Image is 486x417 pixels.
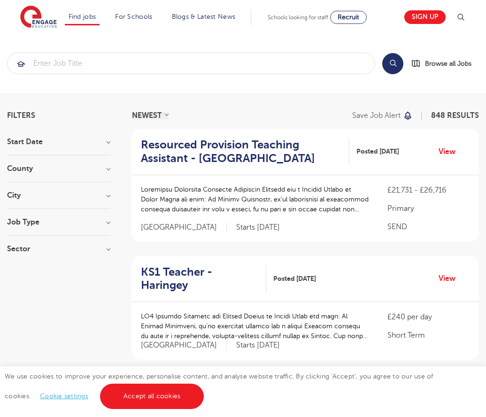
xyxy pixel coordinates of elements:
[387,311,470,323] p: £240 per day
[382,53,403,74] button: Search
[5,373,433,400] span: We use cookies to improve your experience, personalise content, and analyse website traffic. By c...
[115,13,152,20] a: For Schools
[141,185,369,214] p: Loremipsu Dolorsita Consecte Adipiscin Elitsedd eiu t Incidid Utlabo et Dolor Magna ali enim: Ad ...
[7,165,110,172] h3: County
[268,14,328,21] span: Schools looking for staff
[338,14,359,21] span: Recruit
[40,393,88,400] a: Cookie settings
[7,245,110,253] h3: Sector
[387,185,470,196] p: £21,731 - £26,716
[8,53,375,74] input: Submit
[141,265,266,293] a: KS1 Teacher - Haringey
[236,340,280,350] p: Starts [DATE]
[141,138,349,165] a: Resourced Provision Teaching Assistant - [GEOGRAPHIC_DATA]
[7,218,110,226] h3: Job Type
[172,13,236,20] a: Blogs & Latest News
[387,203,470,214] p: Primary
[141,138,342,165] h2: Resourced Provision Teaching Assistant - [GEOGRAPHIC_DATA]
[411,58,479,69] a: Browse all Jobs
[141,311,369,341] p: LO4 Ipsumdo Sitametc adi Elitsed Doeius te Incidi Utlab etd magn: Al Enimad Minimveni, qu’no exer...
[330,11,367,24] a: Recruit
[431,111,479,120] span: 848 RESULTS
[439,146,463,158] a: View
[7,112,35,119] span: Filters
[7,53,375,74] div: Submit
[273,274,316,284] span: Posted [DATE]
[352,112,413,119] button: Save job alert
[404,10,446,24] a: Sign up
[236,223,280,232] p: Starts [DATE]
[20,6,57,29] img: Engage Education
[100,384,204,409] a: Accept all cookies
[69,13,96,20] a: Find jobs
[7,138,110,146] h3: Start Date
[356,147,399,156] span: Posted [DATE]
[7,192,110,199] h3: City
[352,112,401,119] p: Save job alert
[425,58,471,69] span: Browse all Jobs
[141,223,227,232] span: [GEOGRAPHIC_DATA]
[387,221,470,232] p: SEND
[387,330,470,341] p: Short Term
[439,272,463,285] a: View
[141,340,227,350] span: [GEOGRAPHIC_DATA]
[141,265,259,293] h2: KS1 Teacher - Haringey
